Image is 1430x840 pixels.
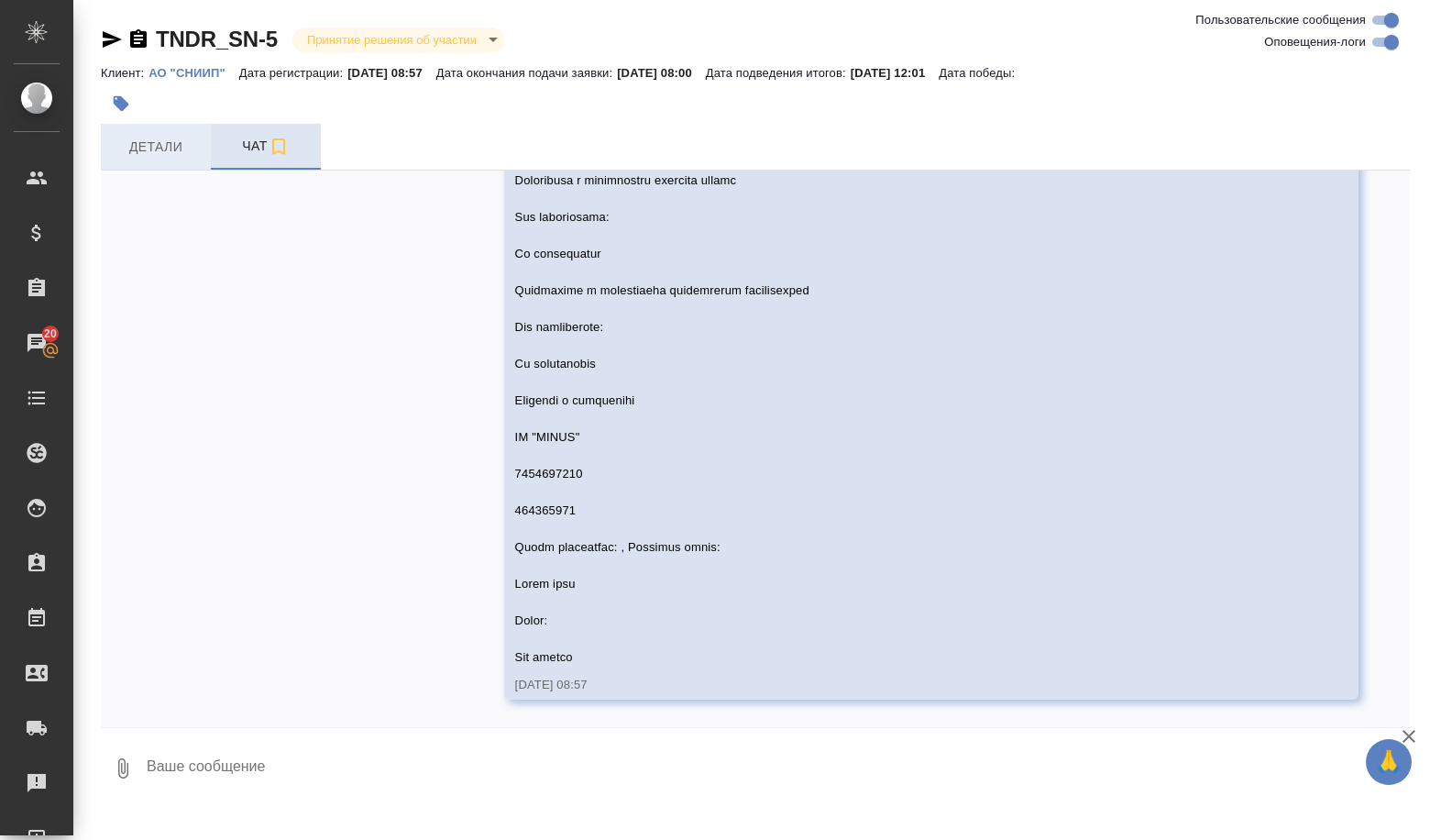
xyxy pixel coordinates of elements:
span: Оповещения-логи [1264,33,1366,51]
p: [DATE] 08:00 [617,66,706,80]
p: Дата регистрации: [239,66,347,80]
a: АО "СНИИП" [148,64,238,80]
p: [DATE] 08:57 [347,66,436,80]
span: 🙏 [1373,743,1404,781]
p: АО "СНИИП" [148,66,238,80]
p: Дата окончания подачи заявки: [436,66,617,80]
button: Скопировать ссылку для ЯМессенджера [101,28,123,50]
a: TNDR_SN-5 [156,27,278,51]
span: 20 [33,325,68,343]
div: Принятие решения об участии [292,28,504,52]
button: Добавить тэг [101,83,141,124]
button: 🙏 [1366,739,1412,785]
span: Пользовательские сообщения [1195,11,1366,29]
svg: Подписаться [268,136,290,158]
a: 20 [5,320,69,366]
p: Клиент: [101,66,148,80]
span: Детали [112,136,200,159]
p: Дата подведения итогов: [706,66,851,80]
div: [DATE] 08:57 [515,676,1294,694]
p: [DATE] 12:01 [851,66,940,80]
p: Дата победы: [939,66,1019,80]
span: Чат [222,135,310,158]
button: Принятие решения об участии [302,32,482,48]
button: Скопировать ссылку [127,28,149,50]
